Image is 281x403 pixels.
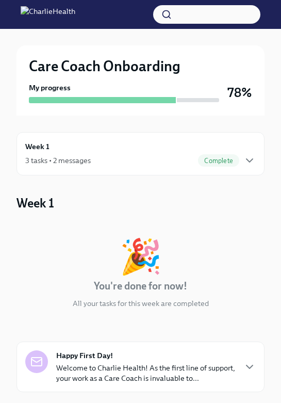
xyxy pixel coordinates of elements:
[21,6,75,23] img: CharlieHealth
[29,83,71,93] strong: My progress
[94,280,187,292] h4: You're done for now!
[120,239,162,273] div: 🎉
[56,350,113,361] strong: Happy First Day!
[25,155,91,166] div: 3 tasks • 2 messages
[227,86,252,100] h3: 78%
[56,363,235,383] p: Welcome to Charlie Health! As the first line of support, your work as a Care Coach is invaluable ...
[198,157,239,165] span: Complete
[29,58,180,74] h2: Care Coach Onboarding
[16,196,54,211] h3: Week 1
[73,298,209,309] p: All your tasks for this week are completed
[25,141,49,152] h6: Week 1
